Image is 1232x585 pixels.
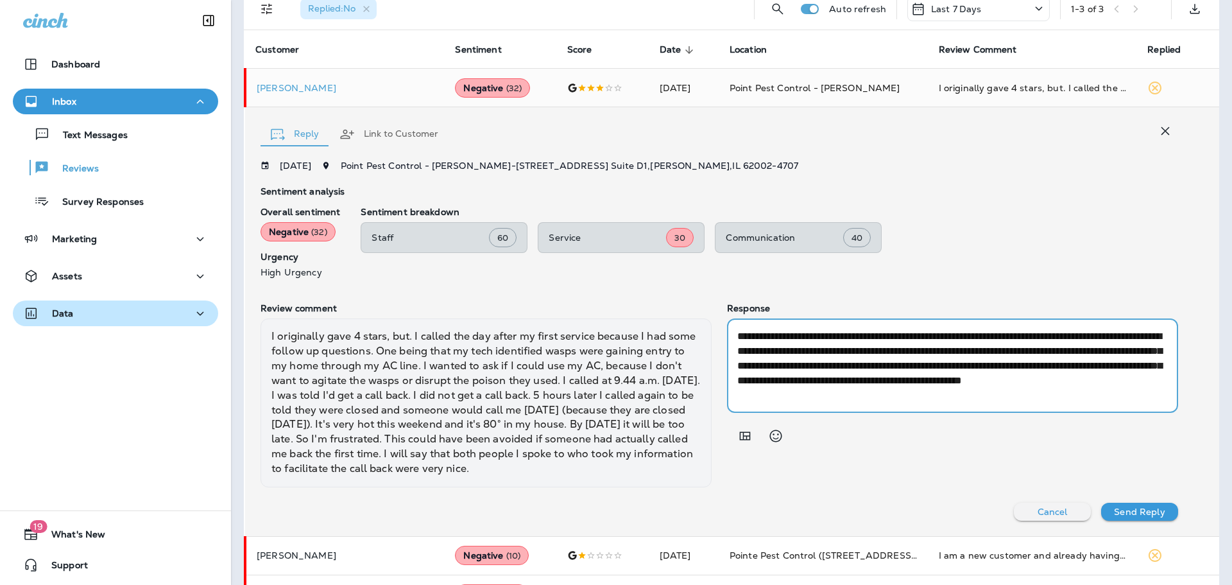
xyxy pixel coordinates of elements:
[49,196,144,209] p: Survey Responses
[506,83,522,94] span: ( 32 )
[49,163,99,175] p: Reviews
[931,4,982,14] p: Last 7 Days
[13,51,218,77] button: Dashboard
[51,59,100,69] p: Dashboard
[13,89,218,114] button: Inbox
[308,3,355,14] span: Replied : No
[261,267,340,277] p: High Urgency
[311,227,327,238] span: ( 32 )
[649,69,719,107] td: [DATE]
[52,96,76,107] p: Inbox
[13,226,218,252] button: Marketing
[939,82,1127,94] div: I originally gave 4 stars, but. I called the day after my first service because I had some follow...
[257,550,434,561] p: [PERSON_NAME]
[52,271,82,281] p: Assets
[13,154,218,181] button: Reviews
[497,232,508,243] span: 60
[38,560,88,575] span: Support
[38,529,105,545] span: What's New
[660,44,681,55] span: Date
[727,303,1178,313] p: Response
[732,423,758,449] button: Add in a premade template
[261,303,712,313] p: Review comment
[13,301,218,326] button: Data
[191,8,227,33] button: Collapse Sidebar
[549,232,666,243] p: Service
[1101,503,1178,521] button: Send Reply
[257,83,434,93] p: [PERSON_NAME]
[1147,44,1181,55] span: Replied
[939,549,1127,562] div: I am a new customer and already having communication issues with staff after purchasing a service...
[1071,4,1104,14] div: 1 - 3 of 3
[763,423,789,449] button: Select an emoji
[52,308,74,319] p: Data
[13,521,218,547] button: 19What's New
[1038,507,1068,517] p: Cancel
[829,4,886,14] p: Auto refresh
[649,536,719,575] td: [DATE]
[329,111,449,157] button: Link to Customer
[13,188,218,214] button: Survey Responses
[280,161,311,171] p: [DATE]
[341,160,798,171] span: Point Pest Control - [PERSON_NAME] - [STREET_ADDRESS] Suite D1 , [PERSON_NAME] , IL 62002-4707
[50,130,128,142] p: Text Messages
[455,78,530,98] div: Negative
[255,44,299,55] span: Customer
[939,44,1034,56] span: Review Comment
[361,207,1178,217] p: Sentiment breakdown
[851,232,862,243] span: 40
[261,319,712,487] div: I originally gave 4 stars, but. I called the day after my first service because I had some follow...
[1014,503,1091,521] button: Cancel
[257,83,434,93] div: Click to view Customer Drawer
[30,520,47,533] span: 19
[567,44,609,56] span: Score
[455,44,518,56] span: Sentiment
[52,234,97,244] p: Marketing
[567,44,592,55] span: Score
[506,550,521,561] span: ( 10 )
[261,207,340,217] p: Overall sentiment
[455,44,501,55] span: Sentiment
[660,44,698,56] span: Date
[261,111,329,157] button: Reply
[13,263,218,289] button: Assets
[261,252,340,262] p: Urgency
[261,186,1178,196] p: Sentiment analysis
[730,550,1000,561] span: Pointe Pest Control ([STREET_ADDRESS][PERSON_NAME] )
[372,232,489,243] p: Staff
[674,232,685,243] span: 30
[255,44,316,56] span: Customer
[1147,44,1197,56] span: Replied
[455,546,529,565] div: Negative
[13,552,218,578] button: Support
[1114,507,1165,517] p: Send Reply
[730,44,783,56] span: Location
[939,44,1017,55] span: Review Comment
[730,44,767,55] span: Location
[730,82,900,94] span: Point Pest Control - [PERSON_NAME]
[726,232,843,243] p: Communication
[13,121,218,148] button: Text Messages
[261,222,336,241] div: Negative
